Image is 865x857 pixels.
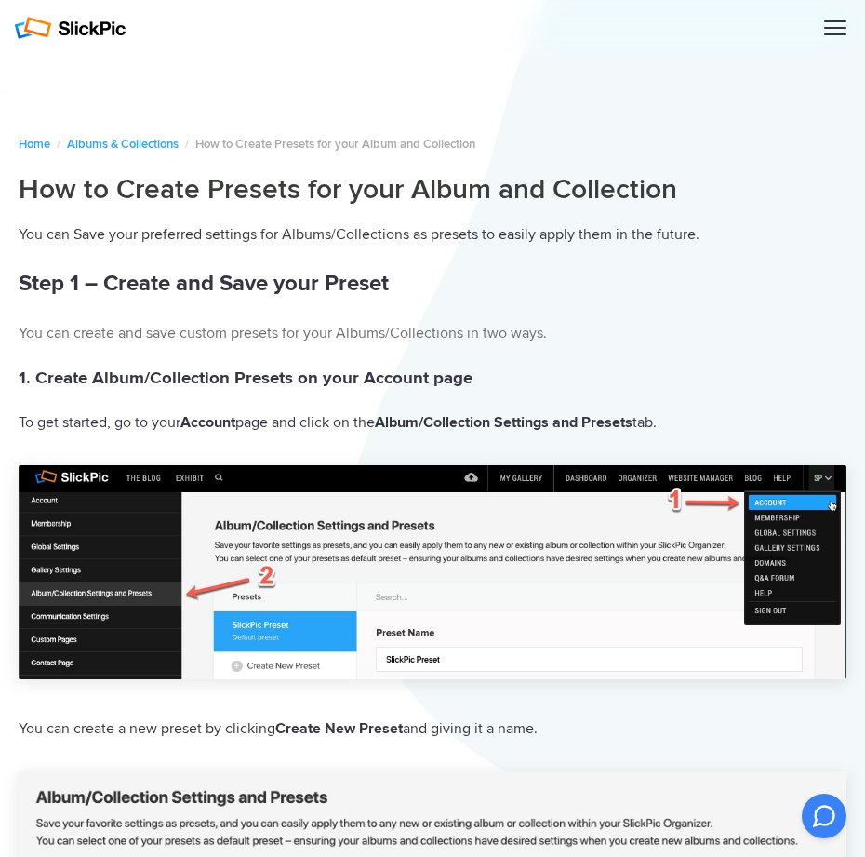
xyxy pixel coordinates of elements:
[19,137,50,152] a: Home
[375,413,632,432] strong: Album/Collection Settings and Presets
[19,364,846,393] h3: 1. Create Album/Collection Presets on your Account page
[180,413,235,432] strong: Account
[195,137,475,152] span: How to Create Presets for your Album and Collection
[67,137,179,152] a: Albums & Collections
[19,172,846,208] h1: How to Create Presets for your Album and Collection
[19,222,846,248] p: You can Save your preferred settings for Albums/Collections as presets to easily apply them in th...
[19,716,846,742] p: You can create a new preset by clicking and giving it a name.
[185,137,189,152] span: /
[19,410,846,435] p: To get started, go to your page and click on the tab.
[19,265,846,302] h2: Step 1 – Create and Save your Preset
[275,719,403,738] strong: Create New Preset
[19,321,846,346] p: You can create and save custom presets for your Albums/Collections in two ways.
[57,137,60,152] span: /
